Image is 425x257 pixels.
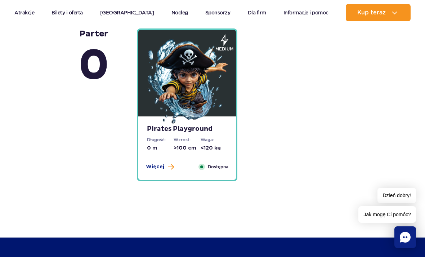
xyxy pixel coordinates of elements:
[174,137,200,143] dt: Wzrost:
[357,9,386,16] span: Kup teraz
[147,145,174,152] dd: 0 m
[283,4,328,21] a: Informacje i pomoc
[377,188,416,203] span: Dzień dobry!
[394,226,416,248] div: Chat
[174,145,200,152] dd: >100 cm
[144,39,231,125] img: 68496b3343aa7861054357.png
[248,4,266,21] a: Dla firm
[171,4,188,21] a: Nocleg
[215,46,233,52] span: medium
[52,4,83,21] a: Bilety i oferta
[146,163,164,170] span: Więcej
[100,4,154,21] a: [GEOGRAPHIC_DATA]
[79,39,109,93] span: 0
[358,206,416,223] span: Jak mogę Ci pomóc?
[205,4,231,21] a: Sponsorzy
[201,137,227,143] dt: Waga:
[14,4,34,21] a: Atrakcje
[346,4,411,21] button: Kup teraz
[208,163,228,170] span: Dostępna
[147,137,174,143] dt: Długość:
[147,125,227,133] strong: Pirates Playground
[201,145,227,152] dd: <120 kg
[79,28,109,93] strong: Parter
[146,163,174,170] button: Więcej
